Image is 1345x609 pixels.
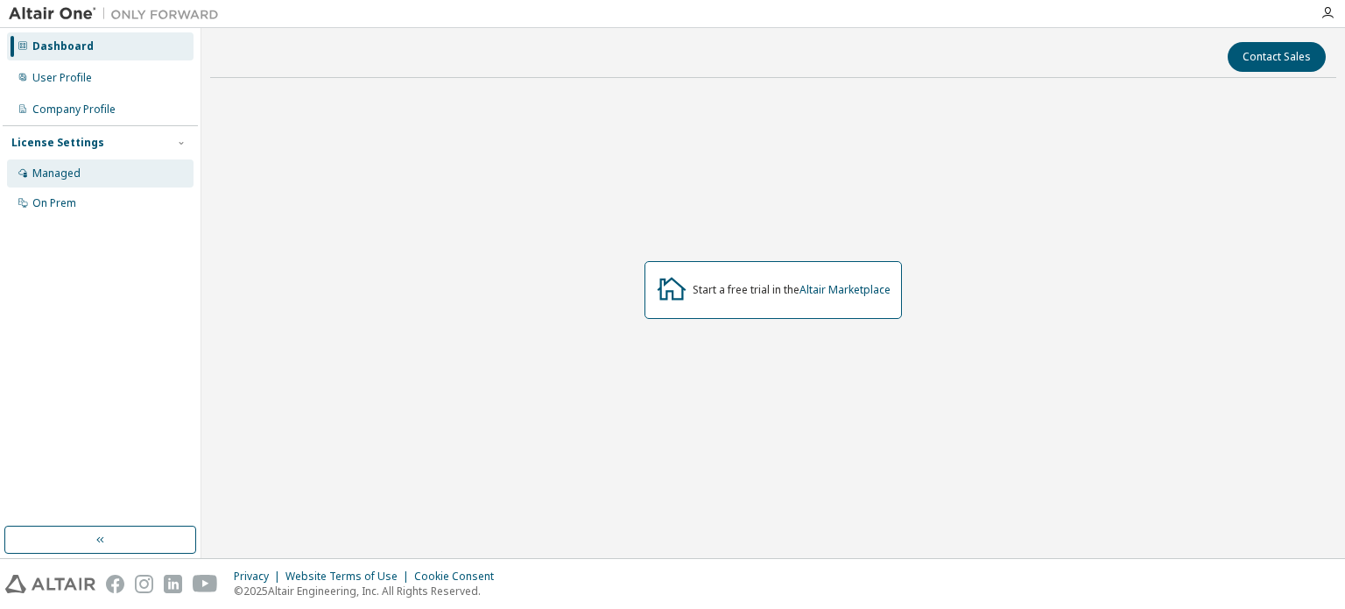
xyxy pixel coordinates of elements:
[32,71,92,85] div: User Profile
[135,575,153,593] img: instagram.svg
[5,575,95,593] img: altair_logo.svg
[414,570,504,584] div: Cookie Consent
[11,136,104,150] div: License Settings
[32,196,76,210] div: On Prem
[9,5,228,23] img: Altair One
[164,575,182,593] img: linkedin.svg
[799,282,891,297] a: Altair Marketplace
[32,103,116,117] div: Company Profile
[32,39,94,53] div: Dashboard
[32,166,81,181] div: Managed
[1228,42,1326,72] button: Contact Sales
[193,575,218,593] img: youtube.svg
[234,584,504,598] p: © 2025 Altair Engineering, Inc. All Rights Reserved.
[106,575,124,593] img: facebook.svg
[693,283,891,297] div: Start a free trial in the
[285,570,414,584] div: Website Terms of Use
[234,570,285,584] div: Privacy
